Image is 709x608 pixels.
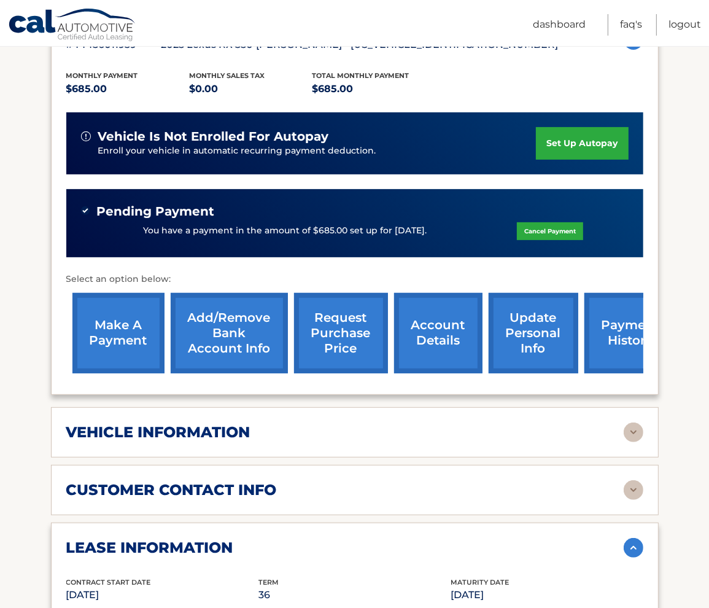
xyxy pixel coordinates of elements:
p: [DATE] [451,587,643,604]
a: set up autopay [536,127,628,160]
a: Add/Remove bank account info [171,293,288,373]
span: Monthly sales Tax [189,71,265,80]
span: Contract Start Date [66,578,151,587]
p: You have a payment in the amount of $685.00 set up for [DATE]. [143,224,427,238]
a: account details [394,293,482,373]
span: Maturity Date [451,578,509,587]
img: accordion-rest.svg [624,480,643,500]
a: Logout [668,14,701,36]
h2: vehicle information [66,423,250,442]
img: accordion-rest.svg [624,423,643,442]
h2: lease information [66,539,233,557]
a: FAQ's [620,14,642,36]
span: Pending Payment [97,204,215,219]
img: accordion-active.svg [624,538,643,558]
p: Enroll your vehicle in automatic recurring payment deduction. [98,144,537,158]
p: Select an option below: [66,272,643,287]
p: $685.00 [312,80,436,98]
a: Cal Automotive [8,8,137,44]
p: 36 [258,587,451,604]
a: make a payment [72,293,165,373]
a: payment history [584,293,676,373]
p: [DATE] [66,587,258,604]
span: Term [258,578,279,587]
img: check-green.svg [81,206,90,215]
span: Total Monthly Payment [312,71,409,80]
a: update personal info [489,293,578,373]
span: vehicle is not enrolled for autopay [98,129,329,144]
p: $685.00 [66,80,190,98]
a: Cancel Payment [517,222,583,240]
a: Dashboard [533,14,586,36]
h2: customer contact info [66,481,277,499]
img: alert-white.svg [81,131,91,141]
a: request purchase price [294,293,388,373]
span: Monthly Payment [66,71,138,80]
p: $0.00 [189,80,312,98]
